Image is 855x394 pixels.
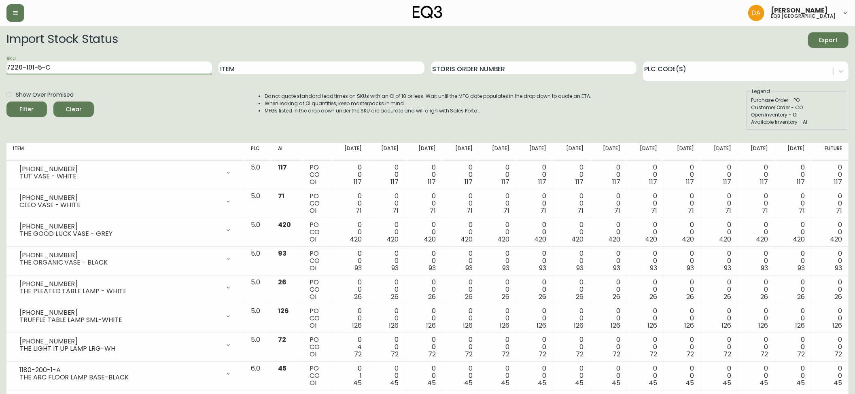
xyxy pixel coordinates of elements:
[650,263,657,273] span: 93
[375,193,399,214] div: 0 0
[522,164,546,186] div: 0 0
[449,336,473,358] div: 0 0
[19,280,220,288] div: [PHONE_NUMBER]
[486,307,509,329] div: 0 0
[354,263,362,273] span: 93
[13,164,238,182] div: [PHONE_NUMBER]TUT VASE - WHITE
[574,321,583,330] span: 126
[278,191,284,201] span: 71
[244,161,272,189] td: 5.0
[338,307,362,329] div: 0 0
[575,177,583,186] span: 117
[486,365,509,387] div: 0 0
[13,279,238,297] div: [PHONE_NUMBER]THE PLEATED TABLE LAMP - WHITE
[627,143,664,161] th: [DATE]
[596,164,620,186] div: 0 0
[818,193,842,214] div: 0 0
[19,338,220,345] div: [PHONE_NUMBER]
[19,259,220,266] div: THE ORGANIC VASE - BLACK
[479,143,516,161] th: [DATE]
[633,336,657,358] div: 0 0
[278,249,286,258] span: 93
[761,263,768,273] span: 93
[834,350,842,359] span: 72
[796,321,805,330] span: 126
[707,307,731,329] div: 0 0
[793,235,805,244] span: 420
[19,374,220,381] div: THE ARC FLOOR LAMP BASE-BLACK
[781,221,805,243] div: 0 0
[781,193,805,214] div: 0 0
[19,309,220,316] div: [PHONE_NUMBER]
[633,193,657,214] div: 0 0
[19,345,220,352] div: THE LIGHT IT UP LAMP LRG-WH
[16,91,74,99] span: Show Over Promised
[412,279,435,301] div: 0 0
[501,177,509,186] span: 117
[338,336,362,358] div: 0 4
[596,221,620,243] div: 0 0
[412,307,435,329] div: 0 0
[405,143,442,161] th: [DATE]
[608,235,620,244] span: 420
[19,201,220,209] div: CLEO VASE - WHITE
[744,307,768,329] div: 0 0
[278,335,286,344] span: 72
[449,193,473,214] div: 0 0
[751,104,843,111] div: Customer Order - CO
[338,221,362,243] div: 0 0
[19,252,220,259] div: [PHONE_NUMBER]
[465,292,473,301] span: 26
[596,193,620,214] div: 0 0
[647,321,657,330] span: 126
[310,365,325,387] div: PO CO
[412,365,435,387] div: 0 0
[310,177,316,186] span: OI
[614,206,620,215] span: 71
[522,221,546,243] div: 0 0
[645,235,657,244] span: 420
[685,321,694,330] span: 126
[798,263,805,273] span: 93
[751,88,771,95] legend: Legend
[798,350,805,359] span: 72
[278,277,286,287] span: 26
[613,292,620,301] span: 26
[612,177,620,186] span: 117
[707,250,731,272] div: 0 0
[760,292,768,301] span: 26
[449,221,473,243] div: 0 0
[744,193,768,214] div: 0 0
[560,307,583,329] div: 0 0
[818,221,842,243] div: 0 0
[797,177,805,186] span: 117
[310,235,316,244] span: OI
[338,193,362,214] div: 0 0
[522,365,546,387] div: 0 0
[310,193,325,214] div: PO CO
[375,221,399,243] div: 0 0
[808,32,849,48] button: Export
[356,206,362,215] span: 71
[412,221,435,243] div: 0 0
[719,235,731,244] span: 420
[744,221,768,243] div: 0 0
[391,263,399,273] span: 93
[707,336,731,358] div: 0 0
[670,193,694,214] div: 0 0
[19,223,220,230] div: [PHONE_NUMBER]
[596,250,620,272] div: 0 0
[53,102,94,117] button: Clear
[449,250,473,272] div: 0 0
[553,143,590,161] th: [DATE]
[310,350,316,359] span: OI
[576,263,583,273] span: 93
[834,292,842,301] span: 26
[497,235,509,244] span: 420
[13,193,238,210] div: [PHONE_NUMBER]CLEO VASE - WHITE
[60,104,87,114] span: Clear
[244,189,272,218] td: 5.0
[412,193,435,214] div: 0 0
[818,336,842,358] div: 0 0
[724,263,731,273] span: 93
